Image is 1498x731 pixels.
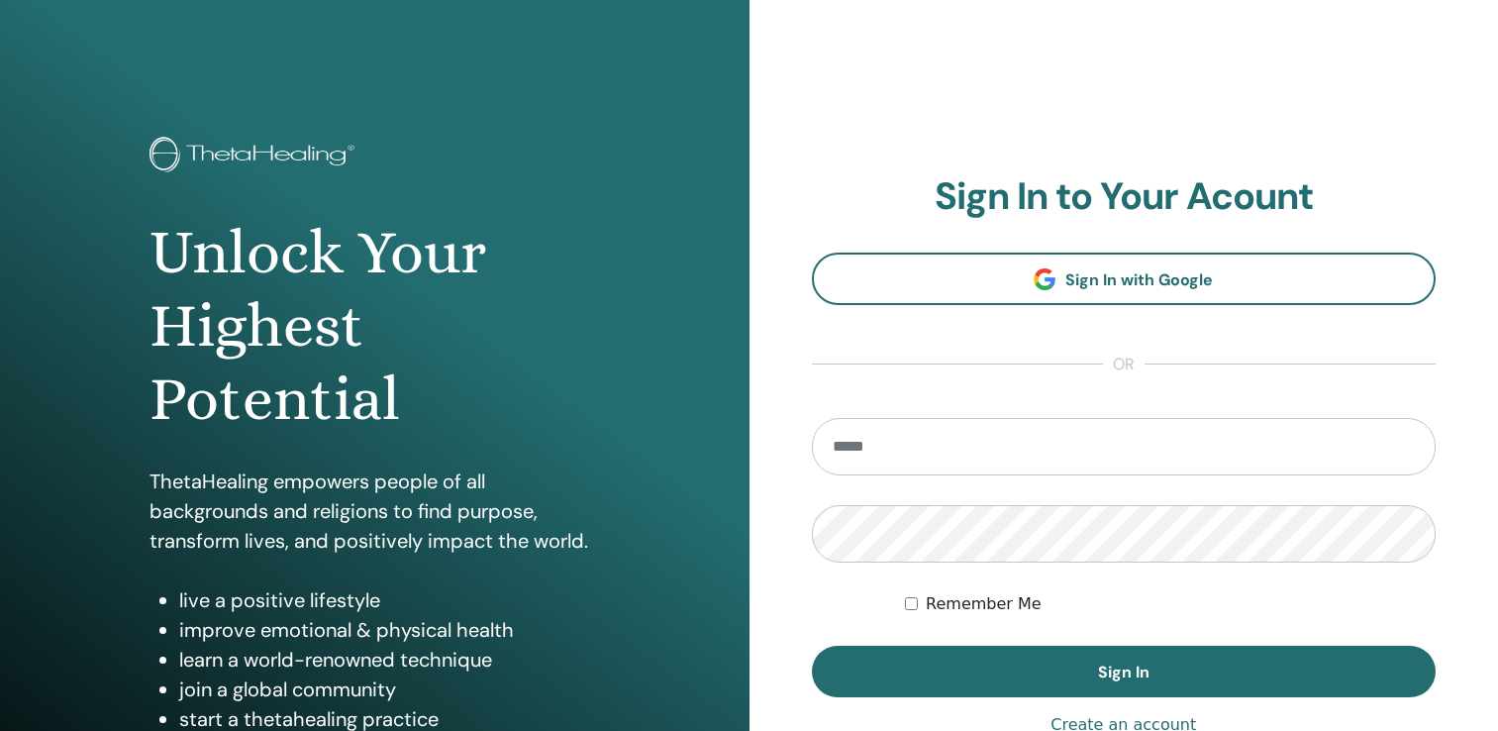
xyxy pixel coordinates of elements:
[179,645,599,675] li: learn a world-renowned technique
[926,592,1042,616] label: Remember Me
[905,592,1436,616] div: Keep me authenticated indefinitely or until I manually logout
[1098,662,1149,682] span: Sign In
[812,253,1437,305] a: Sign In with Google
[812,174,1437,220] h2: Sign In to Your Acount
[179,675,599,704] li: join a global community
[179,615,599,645] li: improve emotional & physical health
[1065,269,1213,290] span: Sign In with Google
[812,646,1437,697] button: Sign In
[150,467,599,556] p: ThetaHealing empowers people of all backgrounds and religions to find purpose, transform lives, a...
[179,585,599,615] li: live a positive lifestyle
[150,216,599,437] h1: Unlock Your Highest Potential
[1103,353,1145,376] span: or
